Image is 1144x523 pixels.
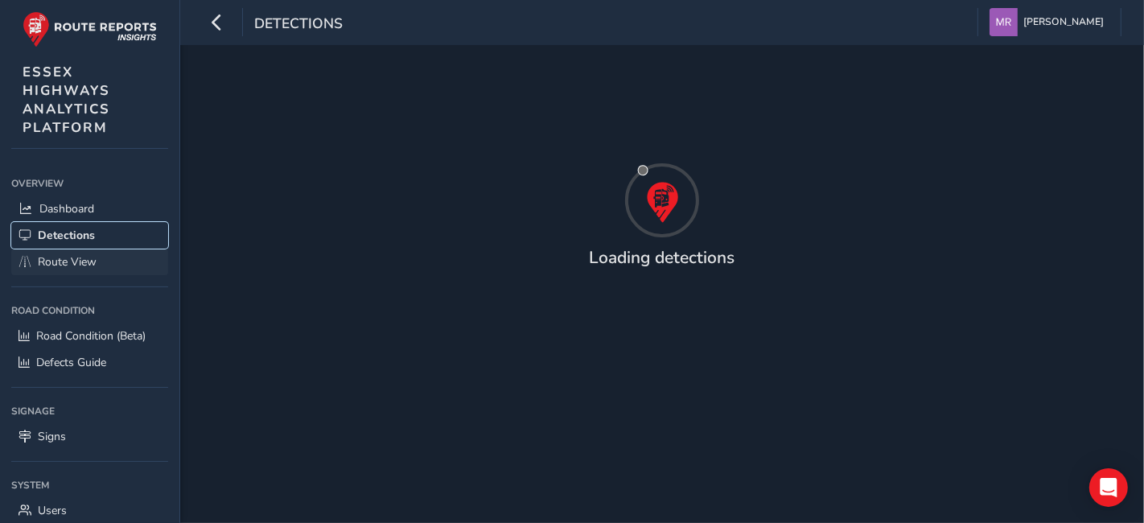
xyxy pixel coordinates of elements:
[11,349,168,376] a: Defects Guide
[11,249,168,275] a: Route View
[38,228,95,243] span: Detections
[11,399,168,423] div: Signage
[11,171,168,196] div: Overview
[36,328,146,344] span: Road Condition (Beta)
[11,473,168,497] div: System
[38,429,66,444] span: Signs
[36,355,106,370] span: Defects Guide
[254,14,343,36] span: Detections
[38,254,97,270] span: Route View
[23,63,110,137] span: ESSEX HIGHWAYS ANALYTICS PLATFORM
[990,8,1109,36] button: [PERSON_NAME]
[1089,468,1128,507] div: Open Intercom Messenger
[11,423,168,450] a: Signs
[11,222,168,249] a: Detections
[39,201,94,216] span: Dashboard
[11,323,168,349] a: Road Condition (Beta)
[38,503,67,518] span: Users
[590,248,735,268] h4: Loading detections
[23,11,157,47] img: rr logo
[11,299,168,323] div: Road Condition
[990,8,1018,36] img: diamond-layout
[1023,8,1104,36] span: [PERSON_NAME]
[11,196,168,222] a: Dashboard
